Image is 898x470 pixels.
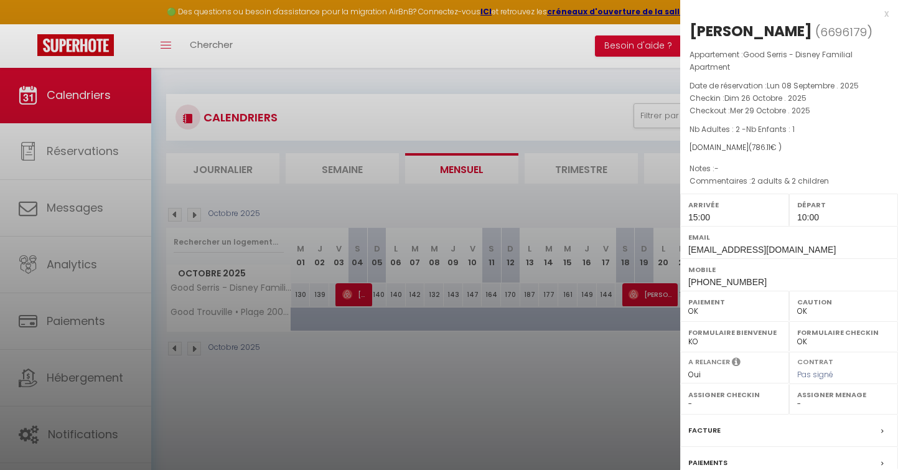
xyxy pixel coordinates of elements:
[690,92,889,105] p: Checkin :
[688,212,710,222] span: 15:00
[797,369,833,380] span: Pas signé
[797,388,890,401] label: Assigner Menage
[688,326,781,339] label: Formulaire Bienvenue
[820,24,867,40] span: 6696179
[724,93,807,103] span: Dim 26 Octobre . 2025
[751,176,829,186] span: 2 adults & 2 children
[688,263,890,276] label: Mobile
[690,105,889,117] p: Checkout :
[688,388,781,401] label: Assigner Checkin
[688,231,890,243] label: Email
[690,21,812,41] div: [PERSON_NAME]
[690,49,889,73] p: Appartement :
[752,142,770,153] span: 786.11
[797,212,819,222] span: 10:00
[730,105,810,116] span: Mer 29 Octobre . 2025
[690,80,889,92] p: Date de réservation :
[680,6,889,21] div: x
[688,424,721,437] label: Facture
[797,326,890,339] label: Formulaire Checkin
[688,277,767,287] span: [PHONE_NUMBER]
[10,5,47,42] button: Ouvrir le widget de chat LiveChat
[688,245,836,255] span: [EMAIL_ADDRESS][DOMAIN_NAME]
[690,49,853,72] span: Good Serris - Disney Familial Apartment
[767,80,859,91] span: Lun 08 Septembre . 2025
[690,142,889,154] div: [DOMAIN_NAME]
[746,124,795,134] span: Nb Enfants : 1
[688,357,730,367] label: A relancer
[688,456,727,469] label: Paiements
[688,296,781,308] label: Paiement
[815,23,872,40] span: ( )
[690,162,889,175] p: Notes :
[749,142,782,153] span: ( € )
[690,124,795,134] span: Nb Adultes : 2 -
[797,296,890,308] label: Caution
[714,163,719,174] span: -
[690,175,889,187] p: Commentaires :
[797,199,890,211] label: Départ
[797,357,833,365] label: Contrat
[688,199,781,211] label: Arrivée
[732,357,741,370] i: Sélectionner OUI si vous souhaiter envoyer les séquences de messages post-checkout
